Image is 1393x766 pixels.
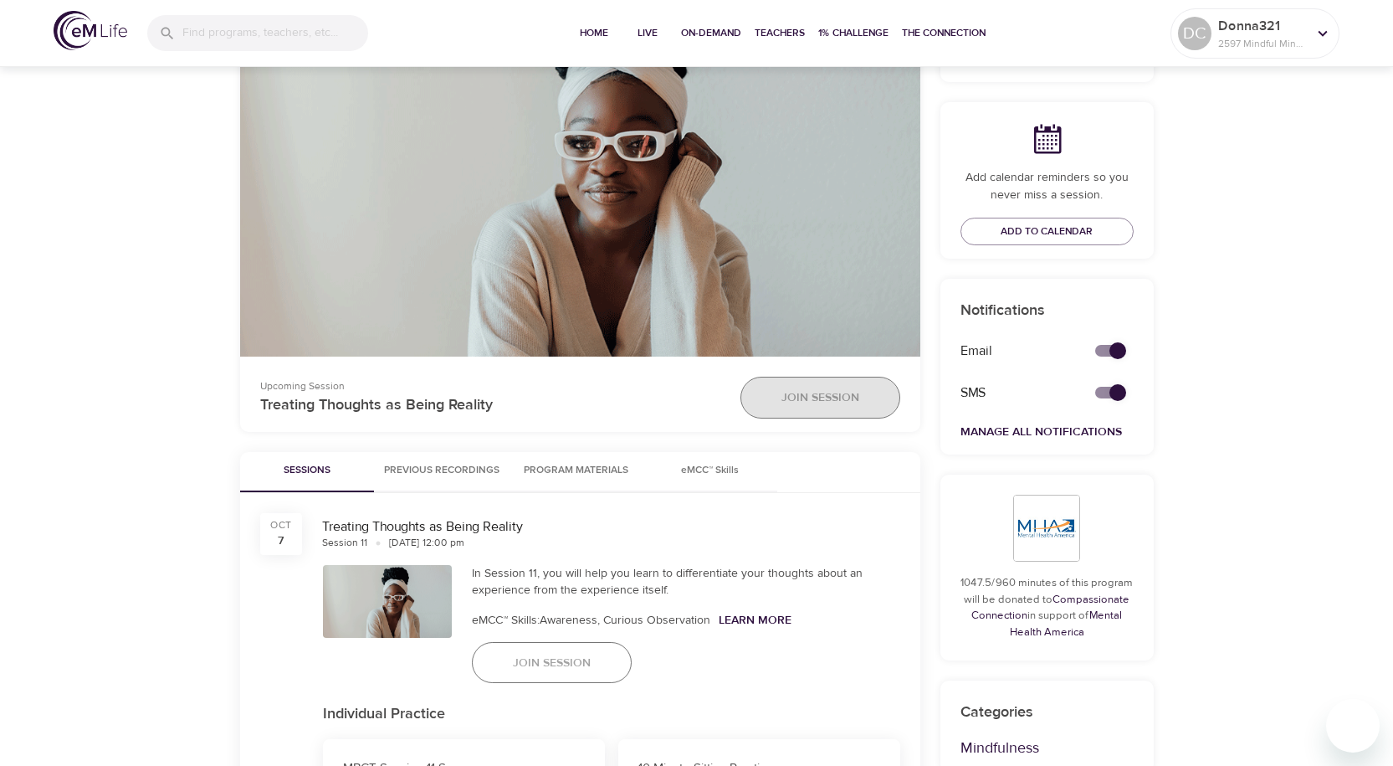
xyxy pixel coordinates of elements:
[574,24,614,42] span: Home
[681,24,741,42] span: On-Demand
[960,424,1122,440] a: Manage All Notifications
[322,517,900,537] div: Treating Thoughts as Being Reality
[1326,699,1380,753] iframe: Button to launch messaging window
[960,299,1134,321] p: Notifications
[1010,609,1123,639] a: Mental Health America
[384,462,499,480] span: Previous Recordings
[960,737,1134,759] p: Mindfulness
[1178,17,1211,50] div: DC
[54,11,127,50] img: logo
[1001,223,1093,240] span: Add to Calendar
[472,642,632,684] button: Join Session
[472,565,900,599] div: In Session 11, you will help you learn to differentiate your thoughts about an experience from th...
[389,536,464,550] div: [DATE] 12:00 pm
[520,462,633,480] span: Program Materials
[653,462,767,480] span: eMCC™ Skills
[781,388,859,409] span: Join Session
[818,24,889,42] span: 1% Challenge
[260,378,720,393] p: Upcoming Session
[270,518,291,532] div: Oct
[902,24,986,42] span: The Connection
[513,653,591,674] span: Join Session
[627,24,668,42] span: Live
[960,169,1134,204] p: Add calendar reminders so you never miss a session.
[1218,36,1307,51] p: 2597 Mindful Minutes
[322,536,367,550] div: Session 11
[960,218,1134,245] button: Add to Calendar
[950,332,1075,371] div: Email
[182,15,368,51] input: Find programs, teachers, etc...
[960,575,1134,640] p: 1047.5/960 minutes of this program will be donated to in support of
[755,24,805,42] span: Teachers
[960,701,1134,723] p: Categories
[719,613,791,628] a: Learn More
[250,462,364,480] span: Sessions
[260,393,720,416] p: Treating Thoughts as Being Reality
[1218,16,1307,36] p: Donna321
[472,613,710,628] span: eMCC™ Skills: Awareness, Curious Observation
[323,703,900,726] p: Individual Practice
[278,532,284,549] div: 7
[740,377,900,419] button: Join Session
[950,373,1075,413] div: SMS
